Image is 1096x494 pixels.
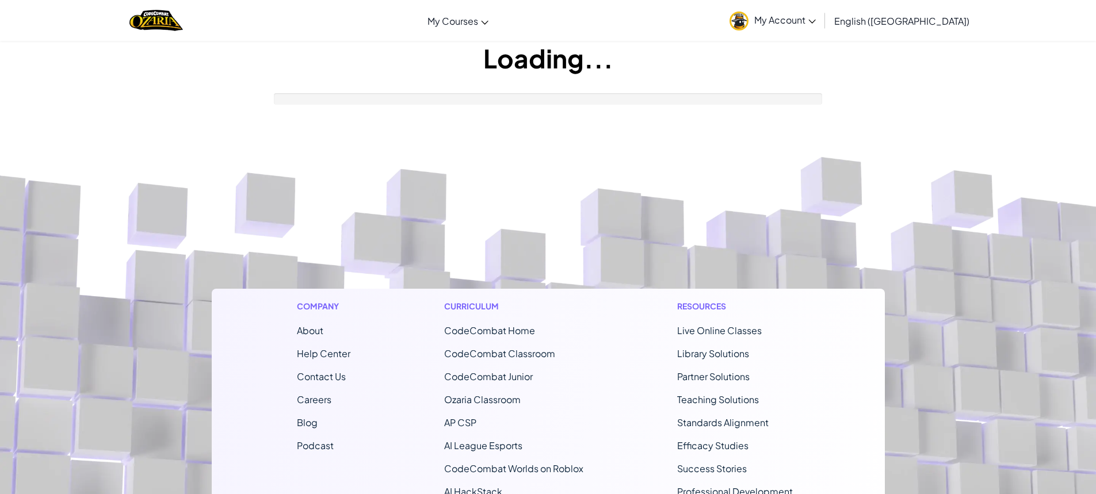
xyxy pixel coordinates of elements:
[297,300,350,312] h1: Company
[444,324,535,336] span: CodeCombat Home
[677,393,759,405] a: Teaching Solutions
[730,12,749,30] img: avatar
[427,15,478,27] span: My Courses
[834,15,969,27] span: English ([GEOGRAPHIC_DATA])
[297,370,346,382] span: Contact Us
[297,439,334,451] a: Podcast
[828,5,975,36] a: English ([GEOGRAPHIC_DATA])
[444,393,521,405] a: Ozaria Classroom
[677,347,749,359] a: Library Solutions
[444,347,555,359] a: CodeCombat Classroom
[444,300,583,312] h1: Curriculum
[444,370,533,382] a: CodeCombat Junior
[297,324,323,336] a: About
[444,439,522,451] a: AI League Esports
[297,416,318,428] a: Blog
[677,300,800,312] h1: Resources
[297,393,331,405] a: Careers
[677,416,769,428] a: Standards Alignment
[444,462,583,474] a: CodeCombat Worlds on Roblox
[444,416,476,428] a: AP CSP
[297,347,350,359] a: Help Center
[754,14,816,26] span: My Account
[129,9,183,32] a: Ozaria by CodeCombat logo
[129,9,183,32] img: Home
[677,439,749,451] a: Efficacy Studies
[422,5,494,36] a: My Courses
[724,2,822,39] a: My Account
[677,370,750,382] a: Partner Solutions
[677,324,762,336] a: Live Online Classes
[677,462,747,474] a: Success Stories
